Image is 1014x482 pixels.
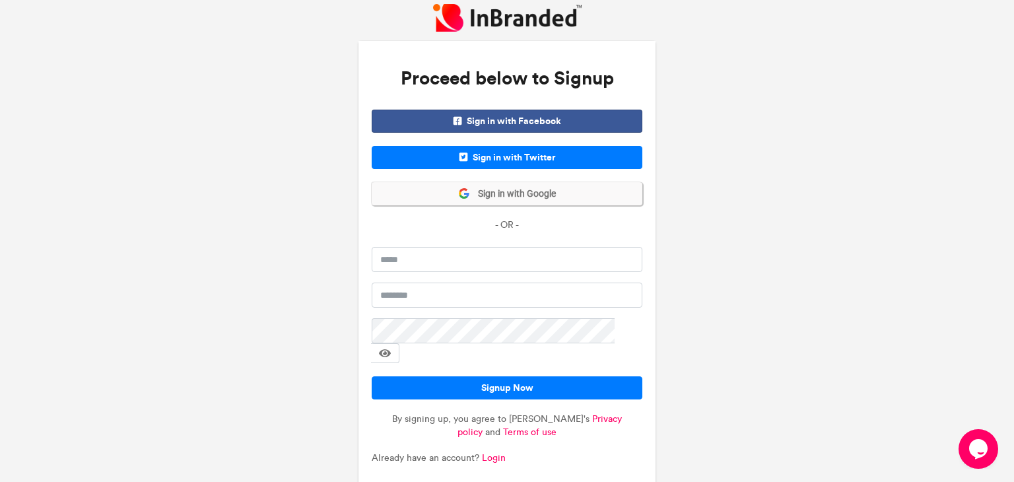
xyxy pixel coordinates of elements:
[372,219,642,232] p: - OR -
[372,146,642,169] span: Sign in with Twitter
[482,452,506,464] a: Login
[470,188,556,201] span: Sign in with Google
[372,54,642,103] h3: Proceed below to Signup
[457,413,622,438] a: Privacy policy
[503,427,557,438] a: Terms of use
[372,452,642,465] p: Already have an account?
[372,182,642,205] button: Sign in with Google
[372,110,642,133] span: Sign in with Facebook
[372,413,642,452] p: By signing up, you agree to [PERSON_NAME]'s and
[433,4,582,31] img: InBranded Logo
[372,376,642,399] button: Signup Now
[959,429,1001,469] iframe: chat widget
